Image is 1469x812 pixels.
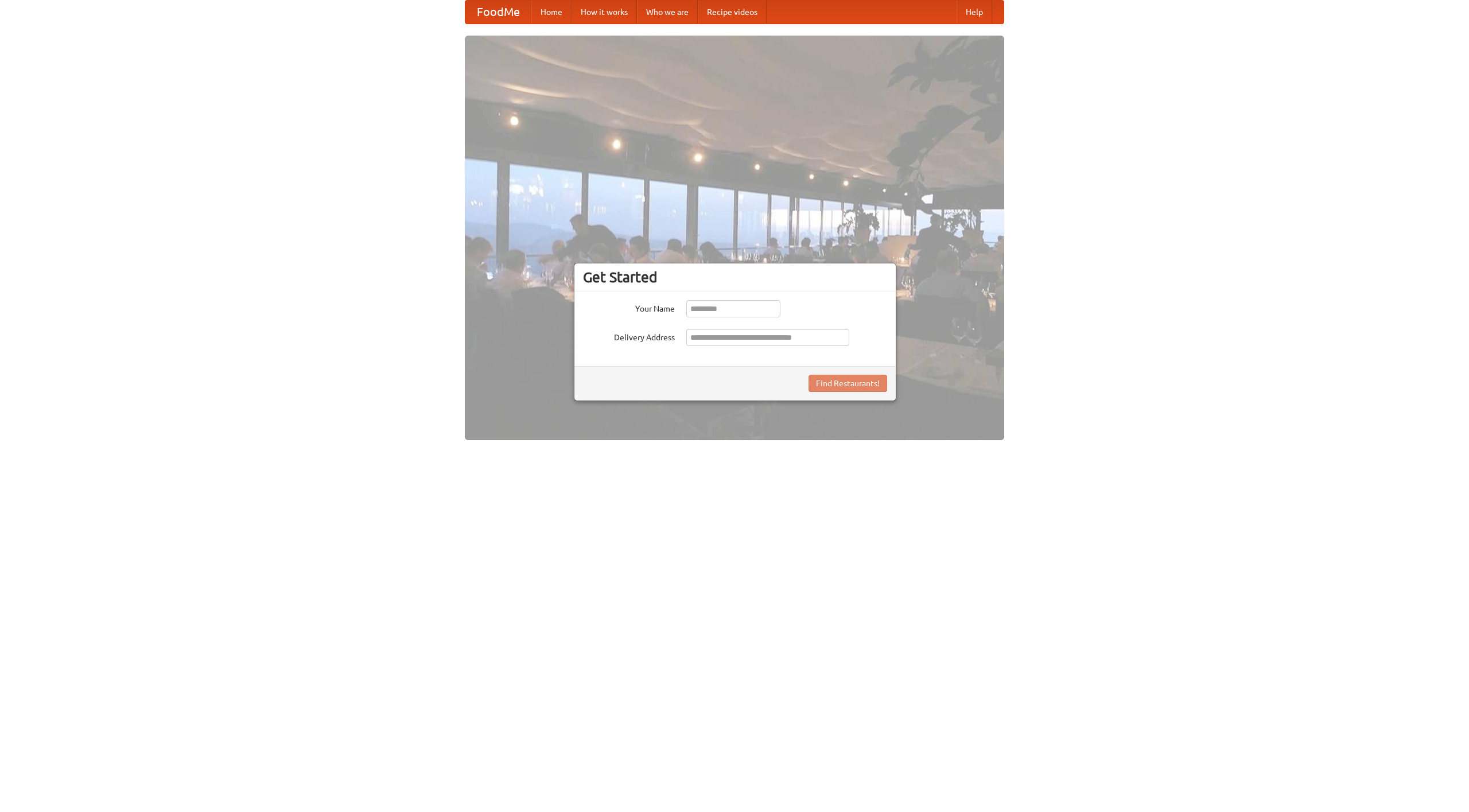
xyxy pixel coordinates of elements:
label: Delivery Address [583,329,675,343]
button: Find Restaurants! [809,375,887,392]
a: FoodMe [465,1,531,24]
label: Your Name [583,300,675,314]
a: How it works [572,1,637,24]
h3: Get Started [583,269,887,286]
a: Who we are [637,1,698,24]
a: Recipe videos [698,1,767,24]
a: Home [531,1,572,24]
a: Help [957,1,992,24]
